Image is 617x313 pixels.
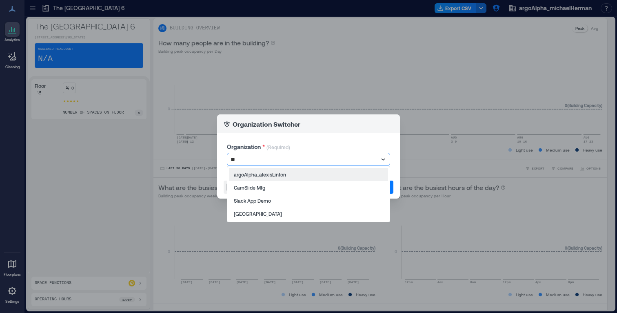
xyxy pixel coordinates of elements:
button: Turn Off [224,181,262,194]
label: Organization [227,143,265,151]
p: [GEOGRAPHIC_DATA] [234,210,282,217]
p: Slack App Demo [234,197,271,204]
p: Organization Switcher [233,119,300,129]
p: (Required) [266,144,290,153]
p: CamSlide Mfg [234,184,265,191]
p: argoAlpha_alexisLinton [234,171,286,178]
